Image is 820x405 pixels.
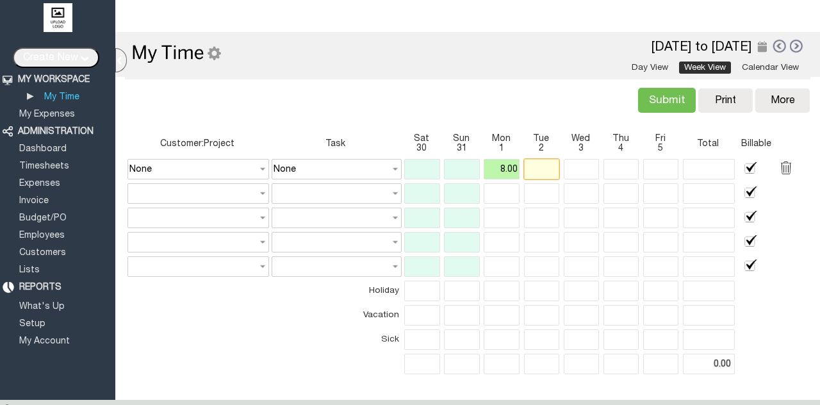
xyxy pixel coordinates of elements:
[42,93,81,101] a: My Time
[627,62,673,74] a: Day View
[17,249,68,257] a: Customers
[115,48,127,72] div: Hide Menus
[404,134,439,144] span: Sat
[17,283,63,292] a: REPORTS
[679,62,731,74] a: Week View
[484,144,518,153] span: 1
[705,95,746,106] div: Print
[17,110,77,119] a: My Expenses
[13,47,99,68] input: Create New
[524,144,559,153] span: 2
[44,3,72,32] img: upload logo
[771,6,798,28] img: Help
[780,161,792,174] img: garbage.png
[17,266,42,274] a: Lists
[683,132,732,155] th: Total
[17,320,47,328] a: Setup
[17,302,67,311] a: What's Up
[737,132,774,155] th: Billable
[127,132,266,155] th: Customer:Project
[444,134,479,144] span: Sun
[17,145,69,153] a: Dashboard
[131,43,221,63] img: MyTimeGear.png
[272,329,399,350] td: Sick
[603,134,638,144] span: Thu
[404,144,439,153] span: 30
[643,144,678,153] span: 5
[603,144,638,153] span: 4
[17,197,51,205] a: Invoice
[272,305,399,326] td: Vacation
[17,214,69,222] a: Budget/PO
[17,162,71,170] a: Timesheets
[652,42,751,53] label: [DATE] to [DATE]
[737,62,804,74] a: Calendar View
[638,88,696,113] input: Submit
[272,281,399,301] td: Holiday
[17,179,62,188] a: Expenses
[17,231,67,240] a: Employees
[771,95,795,106] div: More
[564,134,598,144] span: Wed
[444,144,479,153] span: 31
[524,134,559,144] span: Tue
[18,74,90,85] div: MY WORKSPACE
[643,134,678,144] span: Fri
[564,144,598,153] span: 3
[272,132,399,155] th: Task
[27,90,37,102] div: ▶
[18,126,94,137] div: ADMINISTRATION
[484,134,518,144] span: Mon
[17,337,72,345] a: My Account
[721,367,791,399] iframe: Opens a widget where you can find more information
